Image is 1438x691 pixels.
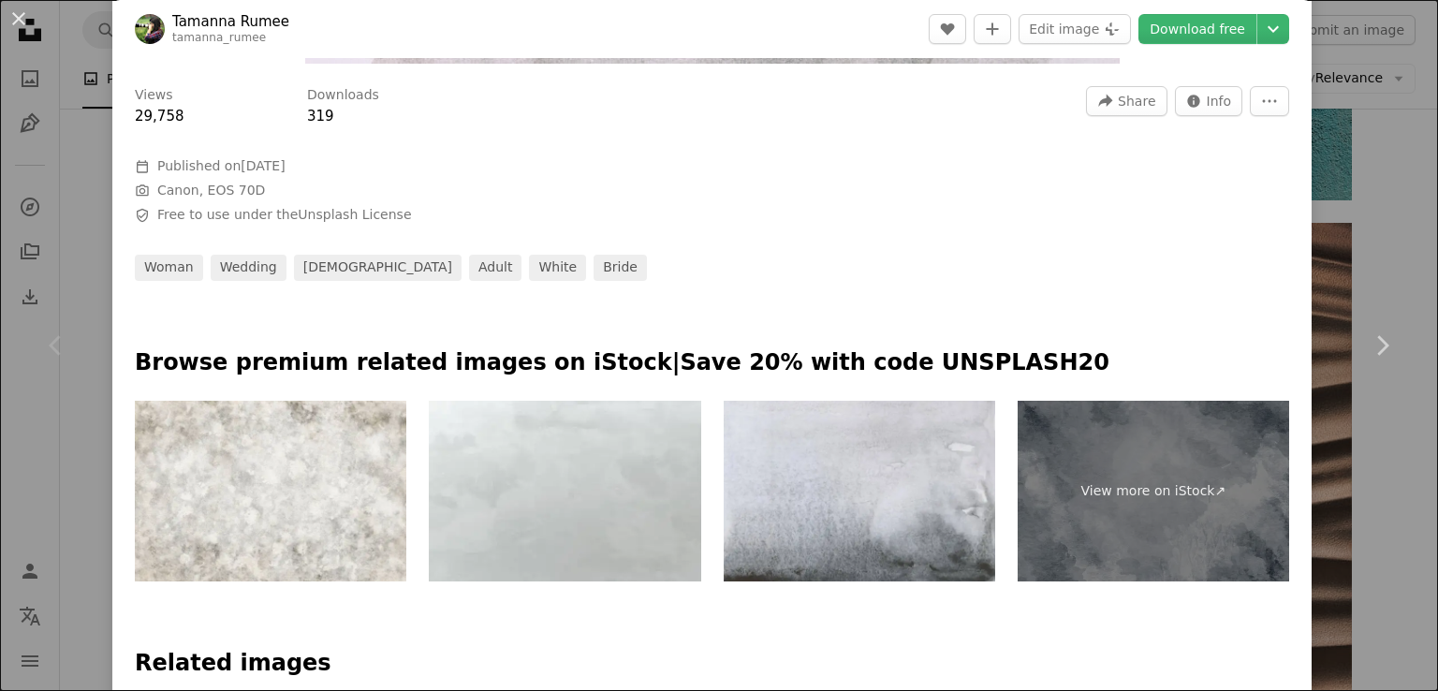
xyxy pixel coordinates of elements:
[1086,86,1167,116] button: Share this image
[135,14,165,44] img: Go to Tamanna Rumee's profile
[1250,86,1289,116] button: More Actions
[1257,14,1289,44] button: Choose download size
[469,255,521,281] a: adult
[307,86,379,105] h3: Downloads
[1326,256,1438,435] a: Next
[135,255,203,281] a: woman
[135,401,406,582] img: Japanese white paper texture background or natural canvas abstract, new year photography
[294,255,462,281] a: [DEMOGRAPHIC_DATA]
[429,401,700,582] img: White washed painted textured abstract background with brush paint strokes in white and black sha...
[529,255,586,281] a: white
[241,158,285,173] time: December 8, 2022 at 12:53:56 AM GMT+5:30
[1207,87,1232,115] span: Info
[135,649,1289,679] h4: Related images
[1019,14,1131,44] button: Edit image
[724,401,995,582] img: Abstract watercolor background - gray, black.
[974,14,1011,44] button: Add to Collection
[1018,401,1289,582] a: View more on iStock↗
[1138,14,1256,44] a: Download free
[298,207,411,222] a: Unsplash License
[135,86,173,105] h3: Views
[157,206,412,225] span: Free to use under the
[1175,86,1243,116] button: Stats about this image
[307,108,334,125] span: 319
[594,255,647,281] a: bride
[157,158,286,173] span: Published on
[172,12,289,31] a: Tamanna Rumee
[1118,87,1155,115] span: Share
[157,182,265,200] button: Canon, EOS 70D
[211,255,286,281] a: wedding
[172,31,266,44] a: tamanna_rumee
[929,14,966,44] button: Like
[135,108,184,125] span: 29,758
[135,348,1289,378] p: Browse premium related images on iStock | Save 20% with code UNSPLASH20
